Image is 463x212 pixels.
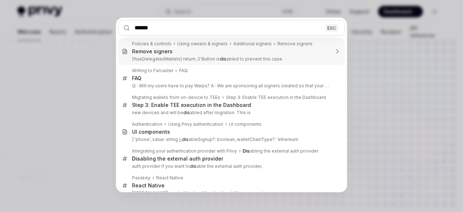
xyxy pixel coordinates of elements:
div: Step 3: Enable TEE execution in the Dashboard [132,102,251,108]
b: Dis [132,155,140,162]
div: Authentication [132,121,162,127]
b: Dis [243,148,250,154]
div: Using owners & signers [177,41,228,47]
div: Migrating wallets from on-device to TEEs [132,95,220,100]
b: dis [220,56,226,62]
div: abling the external auth provider [132,155,223,162]
div: React Native [132,182,165,189]
p: | 'phone', value: string }, ableSignup?: boolean, walletChainType?: 'ethereum [132,137,330,142]
div: React Native [156,175,183,181]
div: Policies & controls [132,41,171,47]
div: Integrating your authentication provider with Privy [132,148,237,154]
div: Using Privy authentication [168,121,223,127]
b: dis [190,163,196,169]
div: UI components [132,129,170,135]
div: ESC [325,24,338,32]
p: auth provider If you want to able the external auth provider, [132,163,330,169]
div: abling the external auth provider [243,148,318,154]
div: Remove signers [277,41,313,47]
div: UI components [229,121,262,127]
p: (!hasDelegatedWallets) return; // Button is abled to prevent this case [132,56,330,62]
div: Writing to Farcaster [132,68,173,74]
p: Q : Will my users have to pay Warps? A : We are sponsoring all signers created so that your users wi [132,83,330,89]
p: [PERSON_NAME]'s out of the bo UIs, check out UI components [132,190,330,196]
div: Additional signers [233,41,272,47]
div: FAQ [179,68,188,74]
b: x [200,190,202,196]
b: dis [183,110,190,115]
div: Remove signers [132,48,173,55]
p: new devices and will be abled after migration. This is [132,110,330,116]
div: Step 3: Enable TEE execution in the Dashboard [226,95,326,100]
b: dis [182,137,188,142]
div: FAQ [132,75,141,82]
div: Passkey [132,175,150,181]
